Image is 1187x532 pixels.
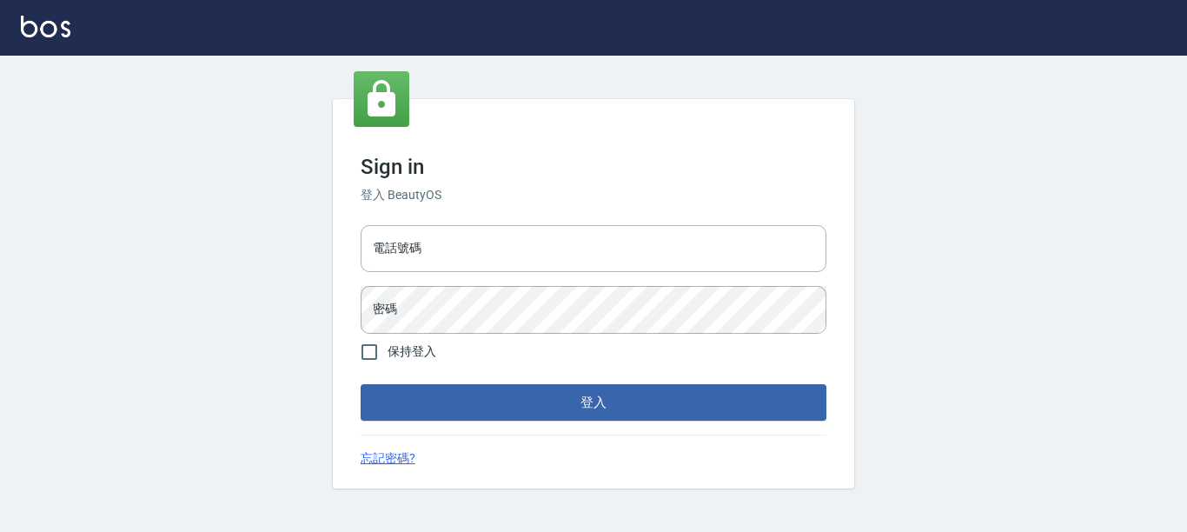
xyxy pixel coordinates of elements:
[361,186,826,204] h6: 登入 BeautyOS
[361,384,826,421] button: 登入
[388,342,436,361] span: 保持登入
[21,16,70,37] img: Logo
[361,155,826,179] h3: Sign in
[361,449,415,468] a: 忘記密碼?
